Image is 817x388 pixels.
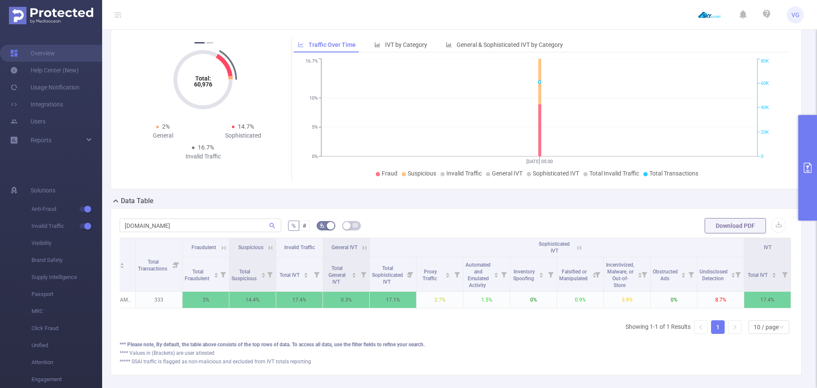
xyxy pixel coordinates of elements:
i: icon: caret-up [446,271,450,274]
span: Total Transactions [138,259,169,272]
div: Sort [303,271,309,276]
i: icon: caret-down [772,274,777,277]
span: Suspicious [238,244,263,250]
i: icon: caret-up [637,271,642,274]
a: 1 [711,321,724,333]
span: Solutions [31,182,55,199]
li: 1 [711,320,725,334]
div: 10 / page [754,321,779,333]
span: Total Sophisticated IVT [372,265,403,285]
div: Sort [351,271,357,276]
p: 14.4% [229,292,276,308]
span: MRC [31,303,102,320]
i: icon: caret-down [352,274,357,277]
tspan: 10% [309,95,318,101]
li: Next Page [728,320,742,334]
a: Usage Notification [10,79,80,96]
a: Overview [10,45,55,62]
span: Engagement [31,371,102,388]
span: Fraud [382,170,397,177]
button: Download PDF [705,218,766,233]
div: *** Please note, By default, the table above consists of the top rows of data. To access all data... [120,341,793,348]
i: icon: caret-up [352,271,357,274]
tspan: 40K [761,105,769,111]
tspan: [DATE] 05:00 [526,159,553,164]
span: General & Sophisticated IVT by Category [457,41,563,48]
span: Automated and Emulated Activity [466,262,491,288]
p: 0.3% [323,292,369,308]
p: 2.7% [417,292,463,308]
i: icon: caret-down [731,274,735,277]
span: Falsified or Manipulated [559,269,589,282]
div: Sort [445,271,450,276]
div: Sort [120,262,125,267]
span: Inventory Spoofing [513,269,535,282]
span: 2% [162,123,170,130]
span: IVT by Category [385,41,427,48]
span: Brand Safety [31,252,102,269]
i: icon: table [353,223,358,228]
span: 16.7% [198,144,214,151]
i: Filter menu [451,257,463,291]
i: icon: caret-down [214,274,218,277]
tspan: Total: [195,75,211,82]
a: Users [10,113,46,130]
i: icon: line-chart [298,42,304,48]
span: General IVT [331,244,357,250]
div: General [123,131,203,140]
i: icon: caret-up [494,271,498,274]
div: ***** SSAI traffic is flagged as non-malicious and excluded from IVT totals reporting [120,358,793,365]
span: Total Transactions [649,170,698,177]
span: VG [791,6,800,23]
tspan: 60K [761,80,769,86]
span: Invalid Traffic [31,218,102,235]
h2: Data Table [121,196,154,206]
i: icon: caret-up [304,271,309,274]
p: 333 [136,292,182,308]
p: 0% [651,292,697,308]
a: Reports [31,132,51,149]
i: Filter menu [404,257,416,291]
div: Sort [539,271,544,276]
p: 1.5% [463,292,510,308]
i: icon: caret-up [261,271,266,274]
span: Obstructed Ads [653,269,678,282]
p: 17.1% [370,292,416,308]
i: icon: caret-down [681,274,686,277]
div: Sort [681,271,686,276]
input: Search... [120,218,281,232]
div: Sophisticated [203,131,283,140]
tspan: 5% [312,125,318,130]
i: icon: caret-down [446,274,450,277]
span: Supply Intelligence [31,269,102,286]
span: Total Invalid Traffic [589,170,639,177]
span: Attention [31,354,102,371]
i: icon: left [698,325,703,330]
i: Filter menu [732,257,744,291]
div: Sort [731,271,736,276]
span: Undisclosed Detection [700,269,728,282]
span: Proxy Traffic [423,269,438,282]
i: icon: bar-chart [374,42,380,48]
div: Sort [637,271,643,276]
span: Total Fraudulent [185,269,211,282]
p: 0.9% [557,292,603,308]
i: icon: caret-down [261,274,266,277]
i: icon: caret-up [120,262,124,264]
i: icon: caret-up [214,271,218,274]
i: icon: caret-down [304,274,309,277]
i: icon: caret-up [731,271,735,274]
p: 3.9% [604,292,650,308]
span: Sophisticated IVT [533,170,579,177]
div: **** Values in (Brackets) are user attested [120,349,793,357]
p: 17.4% [276,292,323,308]
i: Filter menu [311,257,323,291]
span: Total IVT [748,272,769,278]
div: Invalid Traffic [163,152,243,161]
span: Anti-Fraud [31,201,102,218]
tspan: 0% [312,154,318,159]
i: Filter menu [591,257,603,291]
p: 3% [183,292,229,308]
i: icon: caret-down [120,265,124,267]
p: 8.7% [697,292,744,308]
